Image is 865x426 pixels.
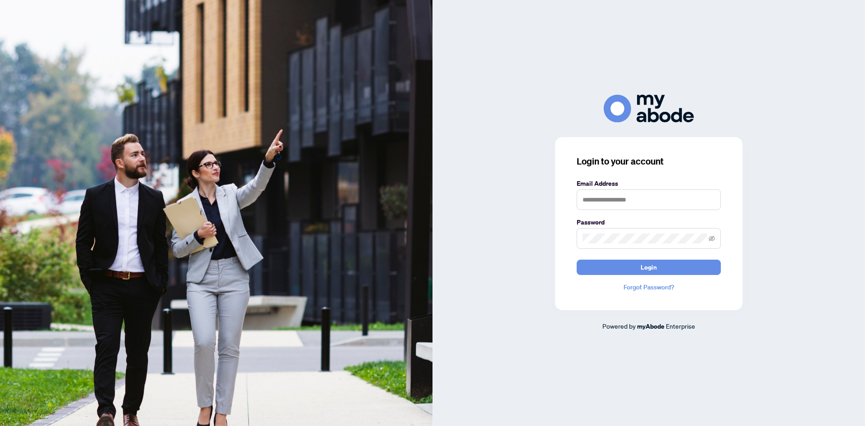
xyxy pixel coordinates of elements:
label: Password [577,217,721,227]
img: ma-logo [604,95,694,122]
a: myAbode [637,321,665,331]
h3: Login to your account [577,155,721,168]
span: Login [641,260,657,275]
span: eye-invisible [709,235,715,242]
span: Enterprise [666,322,695,330]
a: Forgot Password? [577,282,721,292]
label: Email Address [577,179,721,188]
span: Powered by [602,322,636,330]
button: Login [577,260,721,275]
